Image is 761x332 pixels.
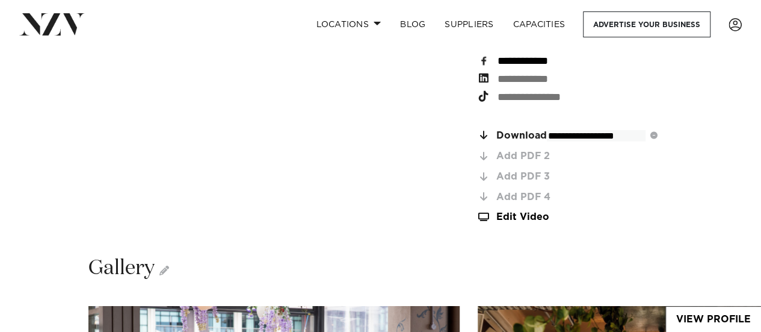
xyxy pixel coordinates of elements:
[390,11,435,37] a: BLOG
[666,307,761,332] a: View Profile
[476,192,673,202] a: Add PDF 4
[496,172,673,182] div: Add PDF 3
[583,11,710,37] a: Advertise your business
[476,212,673,222] a: Edit Video
[496,151,673,161] div: Add PDF 2
[496,192,673,202] div: Add PDF 4
[435,11,503,37] a: SUPPLIERS
[19,13,85,35] img: nzv-logo.png
[476,151,673,162] a: Add PDF 2
[504,11,575,37] a: Capacities
[306,11,390,37] a: Locations
[476,172,673,183] a: Add PDF 3
[496,131,547,141] span: Download
[88,255,169,282] h2: Gallery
